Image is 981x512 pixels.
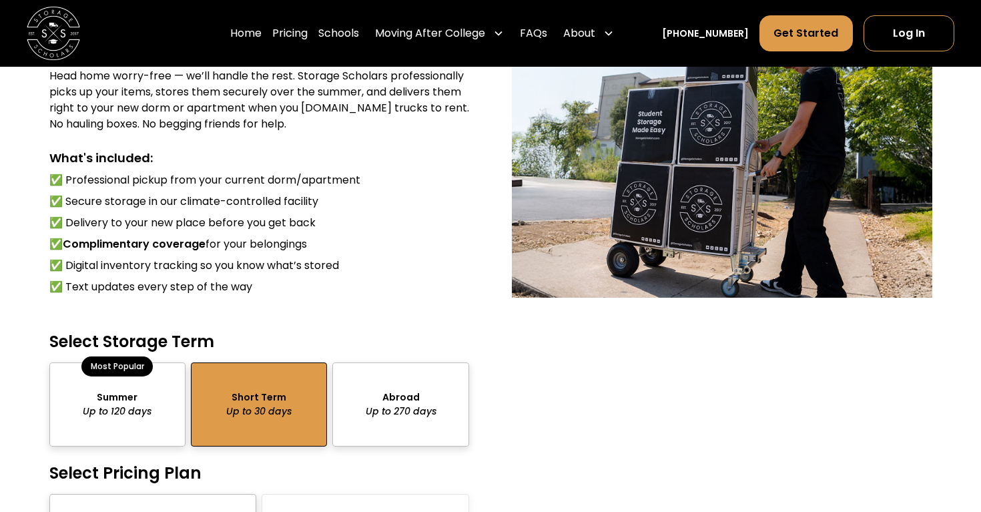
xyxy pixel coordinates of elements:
[557,442,593,455] strong: smaller
[565,467,595,489] div: -
[49,149,469,167] div: What's included:
[49,331,469,352] h4: Select Storage Term
[49,258,469,274] li: ✅ Digital inventory tracking so you know what’s stored
[524,412,637,428] div: Up to 5 Items
[49,279,469,295] li: ✅ Text updates every step of the way
[370,15,509,52] div: Moving After College
[63,236,206,252] strong: Complimentary coverage
[230,15,262,52] a: Home
[49,172,469,188] li: ✅ Professional pickup from your current dorm/apartment
[81,356,153,376] div: Most Popular
[375,25,485,41] div: Moving After College
[563,25,595,41] div: About
[272,15,308,52] a: Pricing
[520,15,547,52] a: FAQs
[665,412,778,428] div: Up to 10 Items
[512,331,593,352] h4: Packages
[864,15,954,51] a: Log In
[49,194,469,210] li: ✅ Secure storage in our climate-controlled facility
[807,428,920,484] div: Perfect for students with lots of items & furniture who have multiple rooms.
[700,380,743,401] div: Silver
[49,236,469,252] li: ✅ for your belongings
[49,68,469,132] div: Head home worry-free — we’ll handle the rest. Storage Scholars professionally picks up your items...
[524,428,637,456] div: Perfect for students with rooms
[841,331,932,352] div: Prepay and save!
[552,380,608,401] div: Bronze
[318,15,359,52] a: Schools
[49,215,469,231] li: ✅ Delivery to your new place before you get back
[807,412,920,428] div: Unlimited Items
[662,27,749,41] a: [PHONE_NUMBER]
[696,442,726,455] strong: larger
[759,15,852,51] a: Get Started
[844,380,883,401] div: Gold
[49,463,469,483] h4: Select Pricing Plan
[665,428,778,484] div: Perfect for students with rooms or who are moving off campus.
[558,15,619,52] div: About
[27,7,80,60] img: Storage Scholars main logo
